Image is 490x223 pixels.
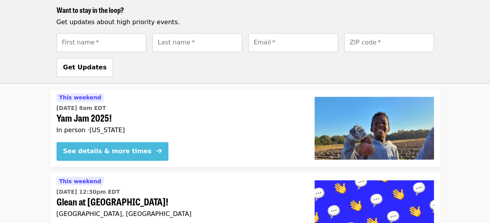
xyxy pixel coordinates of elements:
[315,97,434,159] img: Yam Jam 2025! organized by Society of St. Andrew
[59,94,101,101] span: This weekend
[57,33,146,52] input: [object Object]
[63,64,107,71] span: Get Updates
[63,147,152,156] div: See details & more times
[57,58,113,77] button: Get Updates
[50,90,440,167] a: See details for "Yam Jam 2025!"
[57,188,120,196] time: [DATE] 12:30pm EDT
[57,5,124,15] span: Want to stay in the loop?
[344,33,434,52] input: [object Object]
[152,33,242,52] input: [object Object]
[57,142,168,161] button: See details & more times
[156,147,162,155] i: arrow-right icon
[57,112,302,124] span: Yam Jam 2025!
[59,178,101,184] span: This weekend
[57,196,302,207] span: Glean at [GEOGRAPHIC_DATA]!
[57,18,180,26] span: Get updates about high priority events.
[57,126,125,134] span: In person · [US_STATE]
[248,33,338,52] input: [object Object]
[57,210,302,217] div: [GEOGRAPHIC_DATA], [GEOGRAPHIC_DATA]
[57,104,106,112] time: [DATE] 8am EDT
